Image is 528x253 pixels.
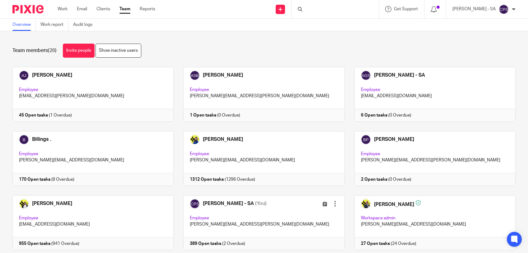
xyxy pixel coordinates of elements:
[96,44,141,58] a: Show inactive users
[140,6,155,12] a: Reports
[12,47,57,54] h1: Team members
[119,6,130,12] a: Team
[58,6,68,12] a: Work
[73,19,97,31] a: Audit logs
[77,6,87,12] a: Email
[40,19,68,31] a: Work report
[499,4,509,14] img: svg%3E
[394,7,418,11] span: Get Support
[63,44,95,58] a: Invite people
[452,6,496,12] p: [PERSON_NAME] - SA
[12,5,44,13] img: Pixie
[12,19,36,31] a: Overview
[48,48,57,53] span: (26)
[96,6,110,12] a: Clients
